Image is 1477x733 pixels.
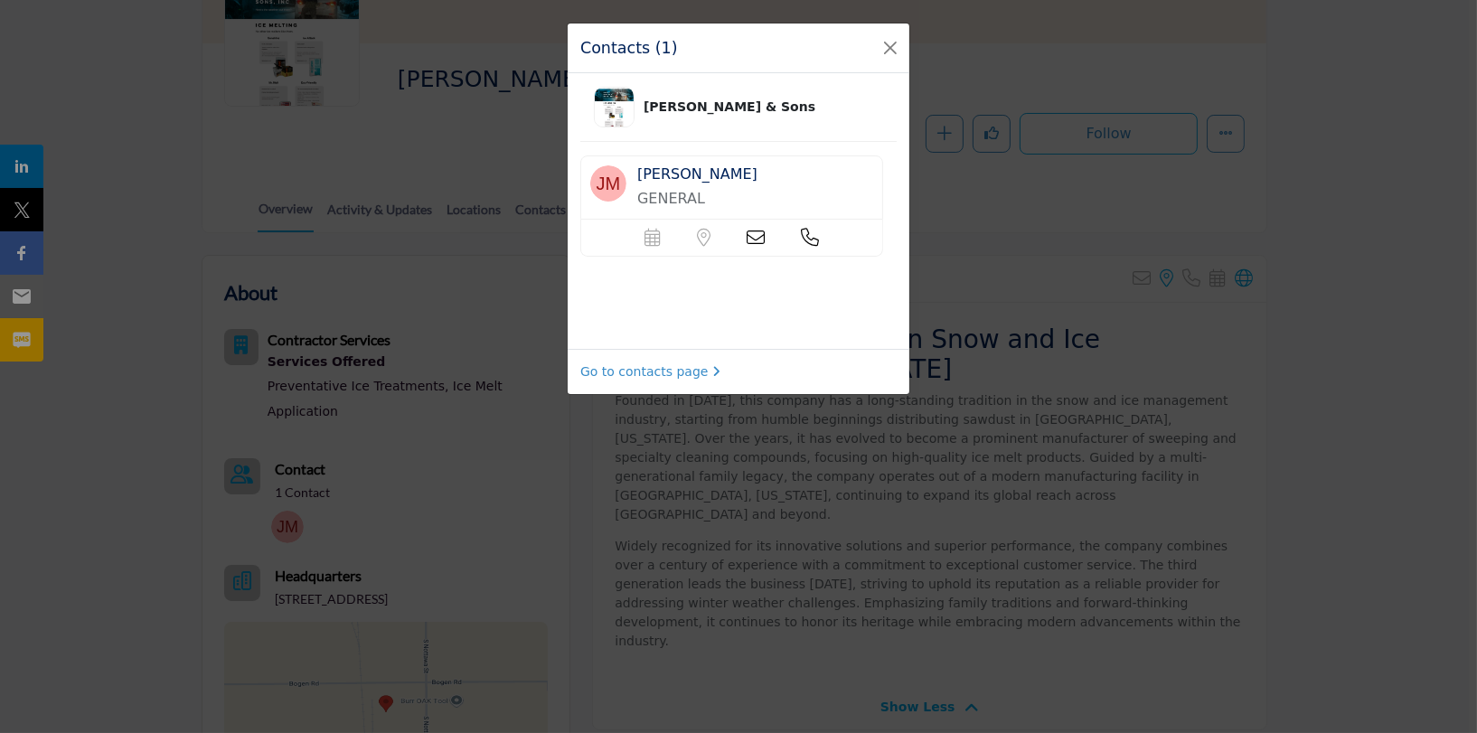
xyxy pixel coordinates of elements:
[580,362,720,381] a: Go to contacts page
[637,165,757,183] span: [PERSON_NAME]
[644,98,815,117] strong: [PERSON_NAME] & Sons
[878,35,903,61] button: Close
[637,188,873,210] p: GENERAL
[590,165,626,202] img: James Miller
[595,88,634,127] img: Logo
[580,36,678,60] h1: Contacts (1)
